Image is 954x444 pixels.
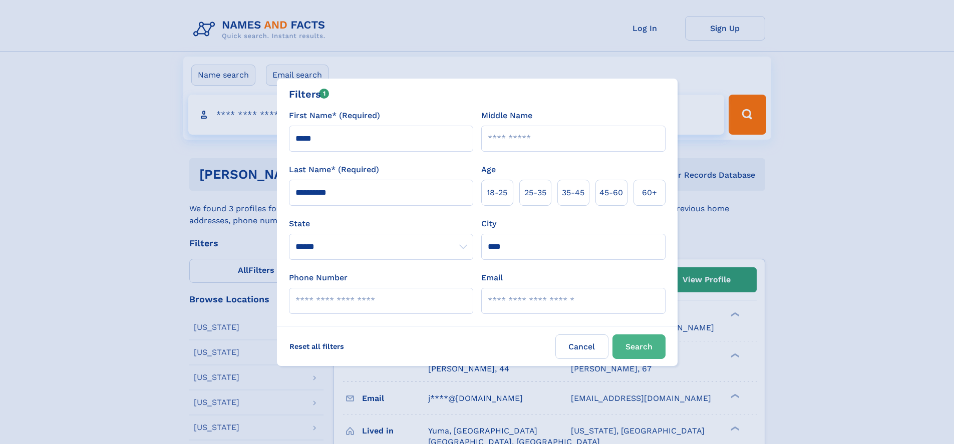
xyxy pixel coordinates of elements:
label: Phone Number [289,272,348,284]
span: 35‑45 [562,187,584,199]
label: State [289,218,473,230]
label: Email [481,272,503,284]
label: First Name* (Required) [289,110,380,122]
label: City [481,218,496,230]
span: 25‑35 [524,187,546,199]
label: Last Name* (Required) [289,164,379,176]
button: Search [612,334,666,359]
label: Age [481,164,496,176]
label: Reset all filters [283,334,351,358]
div: Filters [289,87,330,102]
label: Middle Name [481,110,532,122]
span: 60+ [642,187,657,199]
span: 45‑60 [599,187,623,199]
label: Cancel [555,334,608,359]
span: 18‑25 [487,187,507,199]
